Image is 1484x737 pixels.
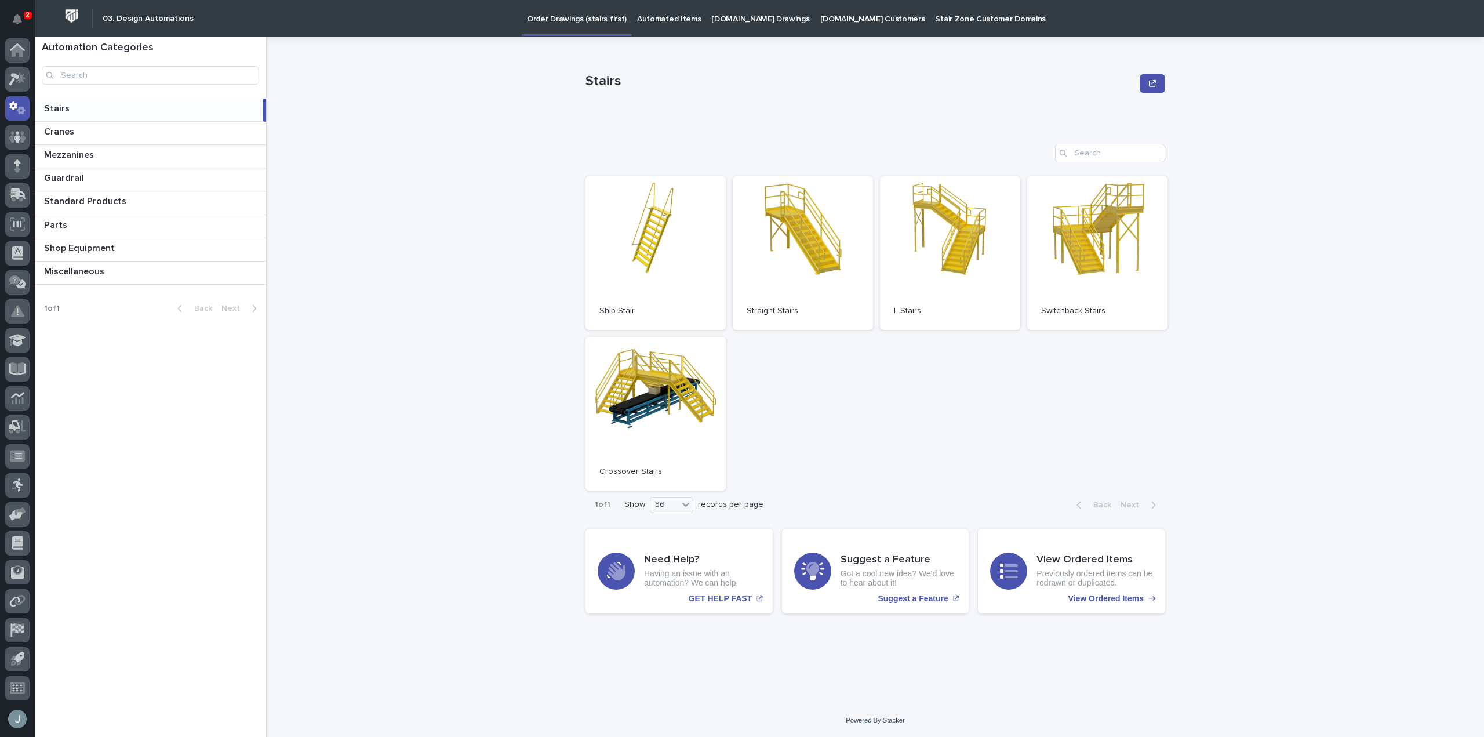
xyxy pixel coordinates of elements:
a: StairsStairs [35,99,266,122]
span: Back [187,304,212,313]
span: Next [221,304,247,313]
p: Guardrail [44,170,86,184]
p: Parts [44,217,70,231]
a: CranesCranes [35,122,266,145]
button: Back [168,303,217,314]
button: Notifications [5,7,30,31]
p: Suggest a Feature [878,594,948,604]
h1: Automation Categories [42,42,259,55]
a: Crossover Stairs [585,337,726,491]
a: Powered By Stacker [846,717,904,724]
a: MiscellaneousMiscellaneous [35,262,266,285]
h3: View Ordered Items [1036,554,1153,567]
p: Crossover Stairs [599,467,712,477]
button: users-avatar [5,707,30,731]
p: Straight Stairs [747,306,859,316]
p: Shop Equipment [44,241,117,254]
a: MezzaninesMezzanines [35,145,266,168]
span: Next [1121,501,1146,509]
a: Suggest a Feature [782,529,969,613]
a: GuardrailGuardrail [35,168,266,191]
div: Notifications2 [14,14,30,32]
a: PartsParts [35,215,266,238]
p: Show [624,500,645,510]
img: Workspace Logo [61,5,82,27]
p: Switchback Stairs [1041,306,1154,316]
p: Cranes [44,124,77,137]
h3: Suggest a Feature [841,554,957,567]
p: Got a cool new idea? We'd love to hear about it! [841,569,957,589]
a: Ship Stair [585,176,726,330]
p: GET HELP FAST [689,594,752,604]
p: L Stairs [894,306,1006,316]
p: 2 [26,11,30,19]
p: records per page [698,500,763,510]
a: GET HELP FAST [585,529,773,613]
p: Stairs [44,101,72,114]
input: Search [42,66,259,85]
a: Switchback Stairs [1027,176,1167,330]
p: 1 of 1 [35,295,69,323]
p: Previously ordered items can be redrawn or duplicated. [1036,569,1153,589]
p: Standard Products [44,194,129,207]
p: Mezzanines [44,147,96,161]
input: Search [1055,144,1165,162]
p: Miscellaneous [44,264,107,277]
button: Next [217,303,266,314]
p: 1 of 1 [585,491,620,519]
button: Next [1116,500,1165,510]
a: L Stairs [880,176,1020,330]
p: Having an issue with an automation? We can help! [644,569,761,589]
h3: Need Help? [644,554,761,567]
a: Straight Stairs [733,176,873,330]
p: Ship Stair [599,306,712,316]
h2: 03. Design Automations [103,14,194,24]
p: View Ordered Items [1068,594,1144,604]
button: Back [1067,500,1116,510]
a: Shop EquipmentShop Equipment [35,238,266,262]
a: View Ordered Items [978,529,1165,613]
span: Back [1086,501,1111,509]
div: 36 [650,499,678,511]
p: Stairs [585,73,1135,90]
a: Standard ProductsStandard Products [35,191,266,215]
